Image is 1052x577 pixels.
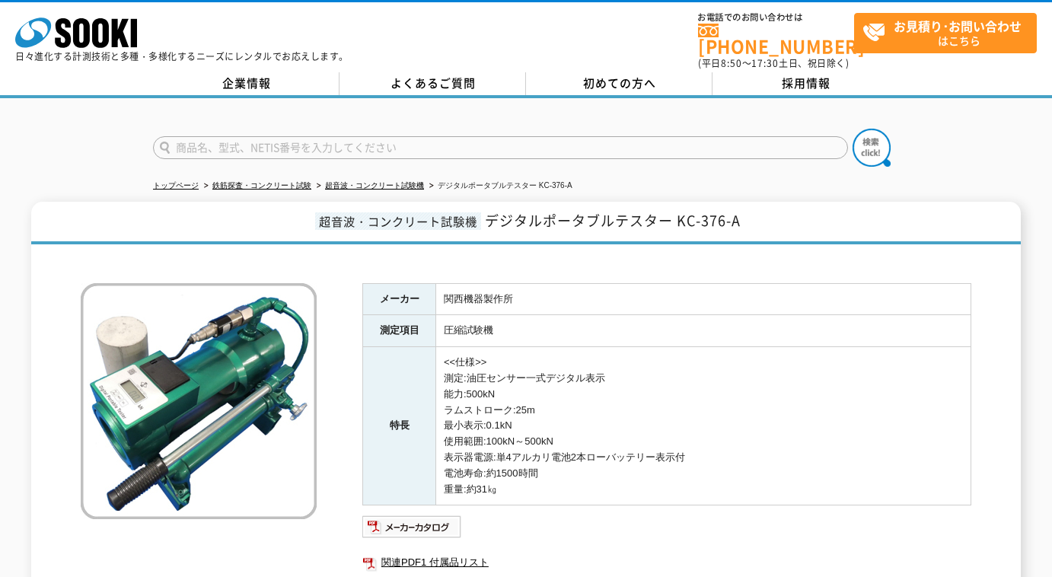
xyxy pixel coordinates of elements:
a: よくあるご質問 [340,72,526,95]
span: 17:30 [751,56,779,70]
a: 超音波・コンクリート試験機 [325,181,424,190]
input: 商品名、型式、NETIS番号を入力してください [153,136,848,159]
a: お見積り･お問い合わせはこちら [854,13,1037,53]
a: [PHONE_NUMBER] [698,24,854,55]
span: デジタルポータブルテスター KC-376-A [485,210,741,231]
span: 初めての方へ [583,75,656,91]
td: 関西機器製作所 [436,283,971,315]
a: メーカーカタログ [362,525,462,537]
img: メーカーカタログ [362,515,462,539]
img: デジタルポータブルテスター KC-376-A [81,283,317,519]
span: お電話でのお問い合わせは [698,13,854,22]
strong: お見積り･お問い合わせ [894,17,1022,35]
span: (平日 ～ 土日、祝日除く) [698,56,849,70]
th: 測定項目 [363,315,436,347]
p: 日々進化する計測技術と多種・多様化するニーズにレンタルでお応えします。 [15,52,349,61]
th: メーカー [363,283,436,315]
th: 特長 [363,347,436,505]
td: <<仕様>> 測定:油圧センサー一式デジタル表示 能力:500kN ラムストローク:25m 最小表示:0.1kN 使用範囲:100kN～500kN 表示器電源:単4アルカリ電池2本ローバッテリー... [436,347,971,505]
td: 圧縮試験機 [436,315,971,347]
a: 鉄筋探査・コンクリート試験 [212,181,311,190]
a: 採用情報 [712,72,899,95]
a: トップページ [153,181,199,190]
span: 超音波・コンクリート試験機 [315,212,481,230]
span: 8:50 [721,56,742,70]
a: 関連PDF1 付属品リスト [362,553,971,572]
img: btn_search.png [853,129,891,167]
a: 初めての方へ [526,72,712,95]
li: デジタルポータブルテスター KC-376-A [426,178,572,194]
span: はこちら [862,14,1036,52]
a: 企業情報 [153,72,340,95]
